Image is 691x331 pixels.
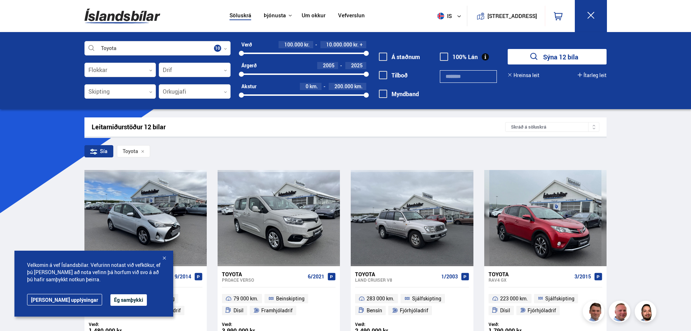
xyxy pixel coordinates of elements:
span: kr. [304,42,310,48]
span: km. [310,84,318,89]
div: Verð [241,42,252,48]
span: 6/2021 [308,274,324,279]
div: Land Cruiser V8 [355,277,438,282]
button: Ítarleg leit [578,72,607,78]
span: 2005 [323,62,334,69]
span: 223 000 km. [500,294,528,303]
div: Leitarniðurstöður 12 bílar [92,123,506,131]
button: Hreinsa leit [508,72,539,78]
a: Söluskrá [229,12,251,20]
span: Toyota [123,148,138,154]
span: Fjórhjóladrif [528,306,556,315]
span: Dísil [233,306,244,315]
img: siFngHWaQ9KaOqBr.png [610,302,631,323]
span: km. [354,84,363,89]
span: Dísil [500,306,510,315]
div: Verð: [89,322,146,327]
div: Toyota [222,271,305,277]
div: RAV4 GX [489,277,572,282]
span: Framhjóladrif [261,306,293,315]
span: Bensín [367,306,382,315]
span: is [434,13,452,19]
span: kr. [353,42,359,48]
img: G0Ugv5HjCgRt.svg [84,4,160,28]
div: Toyota [355,271,438,277]
span: 100.000 [284,41,303,48]
button: Sýna 12 bíla [508,49,607,64]
span: 9/2014 [175,274,191,279]
img: svg+xml;base64,PHN2ZyB4bWxucz0iaHR0cDovL3d3dy53My5vcmcvMjAwMC9zdmciIHdpZHRoPSI1MTIiIGhlaWdodD0iNT... [437,13,444,19]
span: 0 [306,83,309,90]
span: + [360,42,363,48]
button: is [434,5,467,27]
a: Vefverslun [338,12,365,20]
span: Beinskipting [276,294,305,303]
button: [STREET_ADDRESS] [490,13,534,19]
label: Myndband [379,91,419,97]
span: 1/2003 [441,274,458,279]
div: Verð: [222,322,279,327]
img: FbJEzSuNWCJXmdc-.webp [584,302,605,323]
span: 2025 [351,62,363,69]
span: Sjálfskipting [412,294,441,303]
span: 10.000.000 [326,41,352,48]
span: Fjórhjóladrif [400,306,428,315]
span: Velkomin á vef Íslandsbílar. Vefurinn notast við vefkökur, ef þú [PERSON_NAME] að nota vefinn þá ... [27,261,161,283]
a: [STREET_ADDRESS] [471,6,541,26]
label: Tilboð [379,72,408,79]
div: Sía [84,145,113,157]
div: Skráð á söluskrá [505,122,599,132]
div: Proace VERSO [222,277,305,282]
a: [PERSON_NAME] upplýsingar [27,294,102,305]
div: Verð: [489,322,546,327]
span: 283 000 km. [367,294,394,303]
span: 79 000 km. [233,294,258,303]
div: Akstur [241,84,257,89]
label: 100% Lán [440,54,478,60]
label: Á staðnum [379,54,420,60]
div: Toyota [489,271,572,277]
div: Árgerð [241,63,257,68]
div: Verð: [355,322,412,327]
button: Þjónusta [264,12,286,19]
img: nhp88E3Fdnt1Opn2.png [636,302,657,323]
span: Sjálfskipting [545,294,574,303]
span: 200.000 [334,83,353,90]
a: Um okkur [302,12,325,20]
span: 3/2015 [574,274,591,279]
button: Ég samþykki [110,294,147,306]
